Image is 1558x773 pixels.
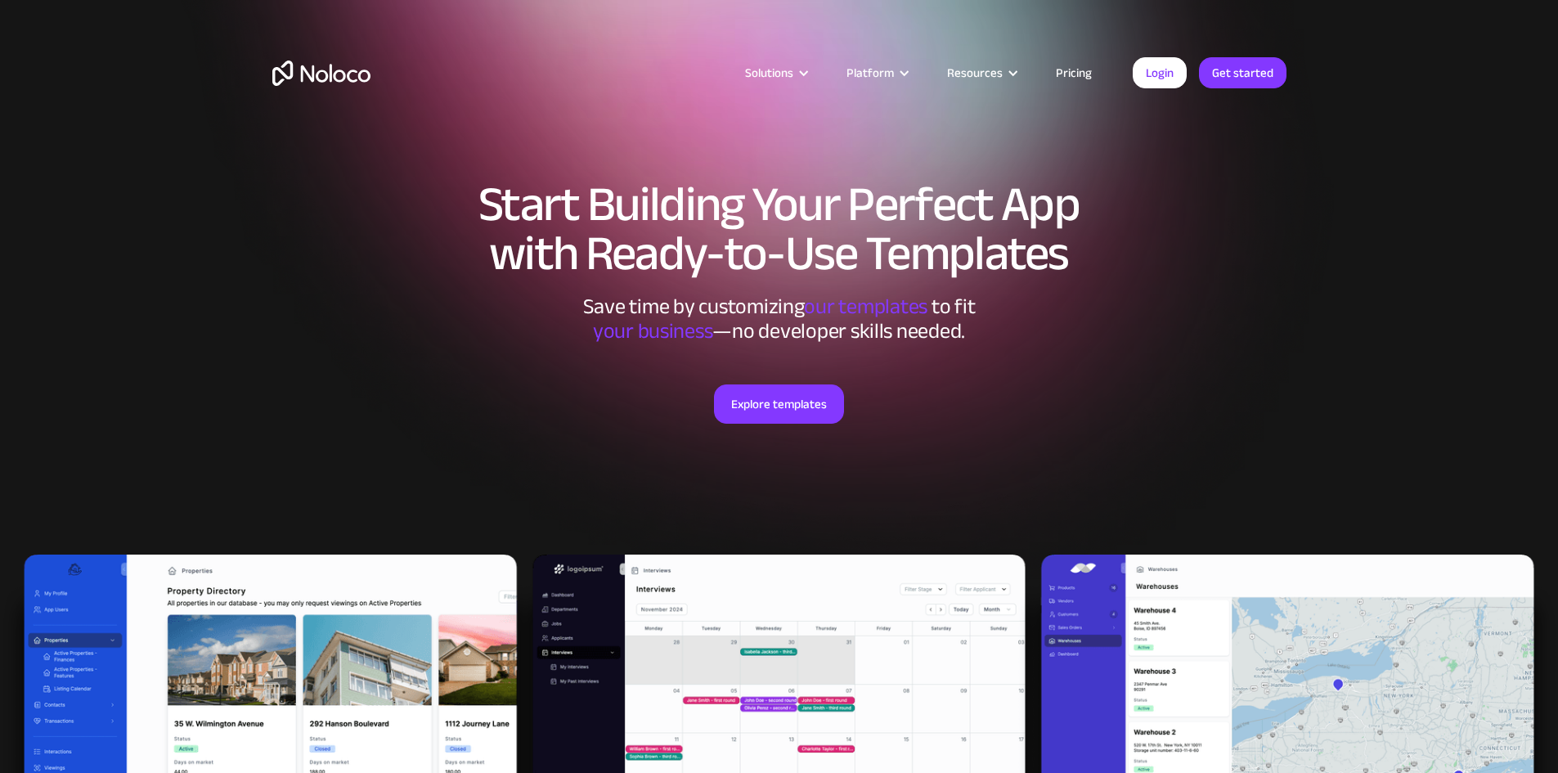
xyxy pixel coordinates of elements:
[593,311,713,351] span: your business
[947,62,1003,83] div: Resources
[272,61,370,86] a: home
[725,62,826,83] div: Solutions
[927,62,1035,83] div: Resources
[534,294,1025,344] div: Save time by customizing to fit ‍ —no developer skills needed.
[714,384,844,424] a: Explore templates
[826,62,927,83] div: Platform
[745,62,793,83] div: Solutions
[1035,62,1112,83] a: Pricing
[846,62,894,83] div: Platform
[272,180,1286,278] h1: Start Building Your Perfect App with Ready-to-Use Templates
[1199,57,1286,88] a: Get started
[804,286,927,326] span: our templates
[1133,57,1187,88] a: Login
